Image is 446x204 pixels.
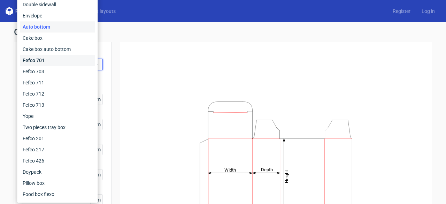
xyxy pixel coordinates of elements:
a: Register [387,8,416,15]
div: Two pieces tray box [20,122,95,133]
div: Fefco 713 [20,99,95,111]
h1: Generate new dieline [14,28,432,36]
div: Yope [20,111,95,122]
div: Food box flexo [20,189,95,200]
div: Doypack [20,166,95,177]
div: Pillow box [20,177,95,189]
tspan: Width [224,167,236,172]
div: Fefco 711 [20,77,95,88]
div: Fefco 712 [20,88,95,99]
div: Cake box auto bottom [20,44,95,55]
div: Fefco 426 [20,155,95,166]
a: Diecut layouts [79,8,121,15]
a: Log in [416,8,440,15]
tspan: Depth [261,167,273,172]
div: Fefco 703 [20,66,95,77]
div: Fefco 217 [20,144,95,155]
div: Fefco 701 [20,55,95,66]
tspan: Height [284,170,289,183]
div: Envelope [20,10,95,21]
div: Cake box [20,32,95,44]
div: Auto bottom [20,21,95,32]
div: Fefco 201 [20,133,95,144]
